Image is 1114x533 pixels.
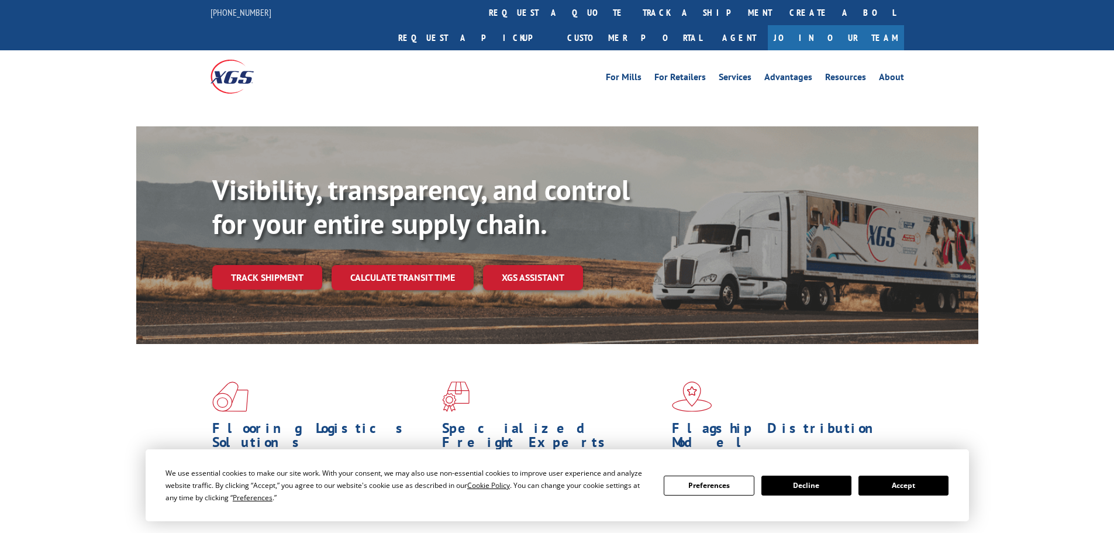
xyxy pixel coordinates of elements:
[442,381,470,412] img: xgs-icon-focused-on-flooring-red
[212,171,630,242] b: Visibility, transparency, and control for your entire supply chain.
[212,265,322,290] a: Track shipment
[825,73,866,85] a: Resources
[664,476,754,496] button: Preferences
[483,265,583,290] a: XGS ASSISTANT
[211,6,271,18] a: [PHONE_NUMBER]
[768,25,904,50] a: Join Our Team
[467,480,510,490] span: Cookie Policy
[165,467,650,504] div: We use essential cookies to make our site work. With your consent, we may also use non-essential ...
[212,421,433,455] h1: Flooring Logistics Solutions
[879,73,904,85] a: About
[606,73,642,85] a: For Mills
[858,476,949,496] button: Accept
[442,421,663,455] h1: Specialized Freight Experts
[558,25,711,50] a: Customer Portal
[764,73,812,85] a: Advantages
[711,25,768,50] a: Agent
[233,493,273,503] span: Preferences
[389,25,558,50] a: Request a pickup
[672,381,712,412] img: xgs-icon-flagship-distribution-model-red
[332,265,474,290] a: Calculate transit time
[212,381,249,412] img: xgs-icon-total-supply-chain-intelligence-red
[654,73,706,85] a: For Retailers
[146,449,969,521] div: Cookie Consent Prompt
[761,476,851,496] button: Decline
[719,73,751,85] a: Services
[672,421,893,455] h1: Flagship Distribution Model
